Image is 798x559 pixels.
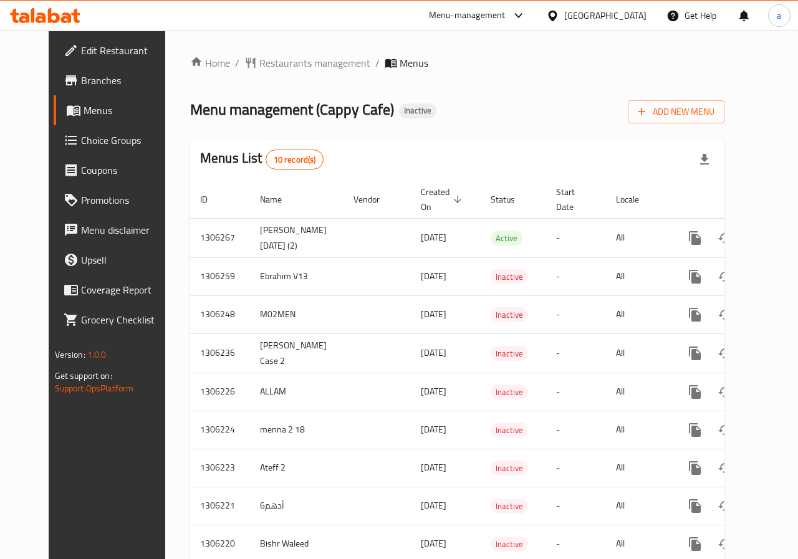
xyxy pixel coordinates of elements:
td: [PERSON_NAME] Case 2 [250,333,344,373]
span: 1.0.0 [87,346,107,363]
td: - [546,333,606,373]
span: [DATE] [421,459,446,475]
button: Change Status [710,529,740,559]
span: a [777,9,781,22]
td: 1306236 [190,333,250,373]
td: - [546,257,606,295]
span: Grocery Checklist [81,312,172,327]
span: [DATE] [421,421,446,437]
div: Menu-management [429,8,506,23]
span: Version: [55,346,85,363]
span: Name [260,192,298,207]
button: more [680,529,710,559]
span: Inactive [491,308,528,322]
span: Vendor [353,192,396,207]
div: Inactive [491,423,528,437]
a: Branches [54,65,182,95]
button: Change Status [710,262,740,292]
span: Active [491,231,522,246]
span: Promotions [81,193,172,208]
button: more [680,223,710,253]
button: Change Status [710,338,740,368]
span: Menu disclaimer [81,222,172,237]
li: / [235,55,239,70]
span: Coupons [81,163,172,178]
span: [DATE] [421,383,446,399]
a: Promotions [54,185,182,215]
a: Restaurants management [244,55,370,70]
span: [DATE] [421,229,446,246]
a: Menu disclaimer [54,215,182,245]
a: Grocery Checklist [54,305,182,335]
span: Inactive [491,423,528,437]
button: more [680,491,710,521]
span: Edit Restaurant [81,43,172,58]
td: All [606,449,670,487]
td: All [606,218,670,257]
td: - [546,411,606,449]
td: menna 2 18 [250,411,344,449]
td: - [546,449,606,487]
td: Ateff 2 [250,449,344,487]
span: Start Date [556,184,591,214]
div: Total records count [266,150,324,170]
div: Inactive [491,499,528,514]
td: 1306226 [190,373,250,411]
td: M02MEN [250,295,344,333]
td: - [546,218,606,257]
a: Edit Restaurant [54,36,182,65]
span: [DATE] [421,268,446,284]
span: Choice Groups [81,133,172,148]
button: Change Status [710,223,740,253]
div: Inactive [491,537,528,552]
nav: breadcrumb [190,55,724,70]
td: 1306259 [190,257,250,295]
span: Inactive [491,346,528,361]
td: 1306223 [190,449,250,487]
a: Coupons [54,155,182,185]
h2: Menus List [200,149,324,170]
a: Upsell [54,245,182,275]
button: more [680,415,710,445]
td: 1306248 [190,295,250,333]
li: / [375,55,380,70]
span: Inactive [491,537,528,552]
span: Locale [616,192,655,207]
span: Add New Menu [638,104,714,120]
td: - [546,373,606,411]
a: Choice Groups [54,125,182,155]
span: Created On [421,184,466,214]
span: Inactive [491,385,528,399]
span: Get support on: [55,368,112,384]
button: more [680,262,710,292]
span: [DATE] [421,306,446,322]
button: more [680,453,710,483]
td: ALLAM [250,373,344,411]
button: Change Status [710,300,740,330]
span: Branches [81,73,172,88]
button: more [680,338,710,368]
span: Restaurants management [259,55,370,70]
button: more [680,300,710,330]
div: Inactive [399,103,436,118]
td: All [606,257,670,295]
td: All [606,411,670,449]
td: - [546,487,606,525]
span: Menus [400,55,428,70]
div: Inactive [491,346,528,361]
td: [PERSON_NAME] [DATE] (2) [250,218,344,257]
span: Inactive [491,499,528,514]
td: Ebrahim V13 [250,257,344,295]
a: Support.OpsPlatform [55,380,134,396]
span: [DATE] [421,345,446,361]
div: [GEOGRAPHIC_DATA] [564,9,647,22]
td: 1306221 [190,487,250,525]
span: Inactive [491,461,528,475]
td: All [606,487,670,525]
td: أدهم6 [250,487,344,525]
button: Change Status [710,453,740,483]
td: - [546,295,606,333]
span: Menu management ( Cappy Cafe ) [190,95,394,123]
